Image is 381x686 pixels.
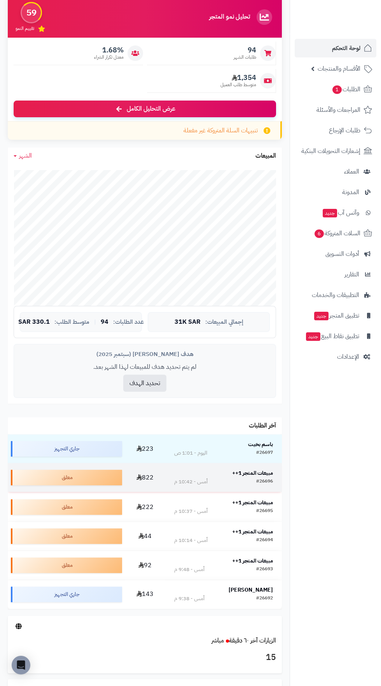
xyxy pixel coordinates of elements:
span: إجمالي المبيعات: [205,319,243,325]
span: 1 [332,85,342,94]
div: #26693 [256,566,273,573]
span: إشعارات التحويلات البنكية [301,146,360,156]
div: #26695 [256,507,273,515]
button: تحديد الهدف [123,375,166,392]
div: أمس - 9:48 م [174,566,204,573]
span: المراجعات والأسئلة [316,104,360,115]
div: #26697 [256,449,273,457]
span: وآتس آب [322,207,359,218]
a: الإعدادات [295,347,376,366]
span: المدونة [342,187,359,198]
a: لوحة التحكم [295,39,376,57]
span: 6 [315,229,324,238]
td: 223 [125,434,165,463]
a: أدوات التسويق [295,245,376,263]
span: 1.68% [94,46,124,54]
span: التطبيقات والخدمات [312,290,359,300]
a: المراجعات والأسئلة [295,101,376,119]
h3: آخر الطلبات [249,422,276,429]
a: وآتس آبجديد [295,203,376,222]
span: الطلبات [332,84,360,95]
a: السلات المتروكة6 [295,224,376,243]
a: التطبيقات والخدمات [295,286,376,304]
a: تطبيق نقاط البيعجديد [295,327,376,346]
h3: 15 [14,651,276,664]
span: متوسط الطلب: [54,319,89,325]
img: logo-2.png [328,21,374,37]
span: أدوات التسويق [325,248,359,259]
div: أمس - 10:42 م [174,478,208,486]
div: جاري التجهيز [11,587,122,602]
strong: باسم بخيت [248,440,273,448]
span: 94 [234,46,256,54]
td: 222 [125,493,165,521]
span: لوحة التحكم [332,43,360,54]
div: جاري التجهيز [11,441,122,457]
span: الإعدادات [337,351,359,362]
a: عرض التحليل الكامل [14,101,276,117]
span: تنبيهات السلة المتروكة غير مفعلة [184,126,258,135]
div: هدف [PERSON_NAME] (سبتمبر 2025) [20,350,270,358]
a: إشعارات التحويلات البنكية [295,142,376,160]
span: | [94,319,96,325]
div: #26694 [256,537,273,544]
div: أمس - 10:14 م [174,537,208,544]
div: اليوم - 1:01 ص [174,449,207,457]
span: 31K SAR [175,319,201,326]
a: الزيارات آخر ٦٠ دقيقةمباشر [211,636,276,645]
a: طلبات الإرجاع [295,121,376,140]
h3: المبيعات [255,153,276,160]
span: 94 [101,319,108,326]
a: المدونة [295,183,376,201]
a: العملاء [295,162,376,181]
a: تطبيق المتجرجديد [295,306,376,325]
span: متوسط طلب العميل [220,82,256,88]
small: مباشر [211,636,224,645]
strong: مبيعات المتجر 1++ [232,469,273,477]
a: التقارير [295,265,376,284]
span: عدد الطلبات: [113,319,144,325]
strong: [PERSON_NAME] [229,586,273,594]
span: طلبات الإرجاع [329,125,360,136]
td: 44 [125,522,165,551]
p: لم يتم تحديد هدف للمبيعات لهذا الشهر بعد. [20,363,270,372]
strong: مبيعات المتجر 1++ [232,528,273,536]
span: التقارير [344,269,359,280]
span: السلات المتروكة [314,228,360,239]
span: طلبات الشهر [234,54,256,61]
span: جديد [323,209,337,217]
span: معدل تكرار الشراء [94,54,124,61]
span: جديد [306,332,320,341]
div: #26692 [256,595,273,603]
span: الشهر [19,151,32,160]
div: Open Intercom Messenger [12,656,30,674]
a: الشهر [14,151,32,160]
div: أمس - 9:38 م [174,595,204,603]
div: أمس - 10:37 م [174,507,208,515]
span: تطبيق المتجر [313,310,359,321]
div: معلق [11,557,122,573]
strong: مبيعات المتجر 1++ [232,557,273,565]
div: معلق [11,470,122,485]
strong: مبيعات المتجر 1++ [232,498,273,507]
td: 822 [125,463,165,492]
span: عرض التحليل الكامل [127,104,175,113]
a: الطلبات1 [295,80,376,99]
span: جديد [314,312,329,320]
span: العملاء [344,166,359,177]
span: تقييم النمو [16,25,34,32]
td: 143 [125,580,165,609]
span: تطبيق نقاط البيع [305,331,359,342]
div: معلق [11,528,122,544]
div: #26696 [256,478,273,486]
td: 92 [125,551,165,580]
div: معلق [11,499,122,515]
span: 330.1 SAR [18,319,50,326]
h3: تحليل نمو المتجر [209,14,250,21]
span: 1,354 [220,73,256,82]
span: الأقسام والمنتجات [318,63,360,74]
